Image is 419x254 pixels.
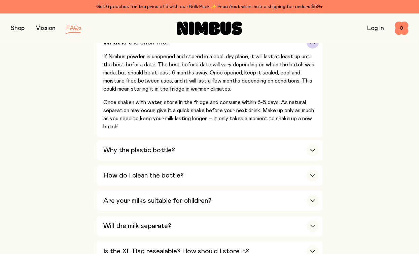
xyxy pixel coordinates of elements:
[103,98,319,131] p: Once shaken with water, store in the fridge and consume within 3-5 days. As natural separation ma...
[103,53,319,93] p: If Nimbus powder is unopened and stored in a cool, dry place, it will last at least up until the ...
[367,25,384,31] a: Log In
[395,22,408,35] button: 0
[11,3,408,11] div: Get 6 pouches for the price of 5 with our Bulk Pack ✨ Free Australian metro shipping for orders $59+
[97,140,323,160] button: Why the plastic bottle?
[97,165,323,186] button: How do I clean the bottle?
[35,25,56,31] a: Mission
[103,197,211,205] h3: Are your milks suitable for children?
[66,25,81,31] a: FAQs
[97,216,323,236] button: Will the milk separate?
[97,32,323,137] button: What is the shelf life?If Nimbus powder is unopened and stored in a cool, dry place, it will last...
[103,146,175,154] h3: Why the plastic bottle?
[103,222,171,230] h3: Will the milk separate?
[97,191,323,211] button: Are your milks suitable for children?
[103,171,184,180] h3: How do I clean the bottle?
